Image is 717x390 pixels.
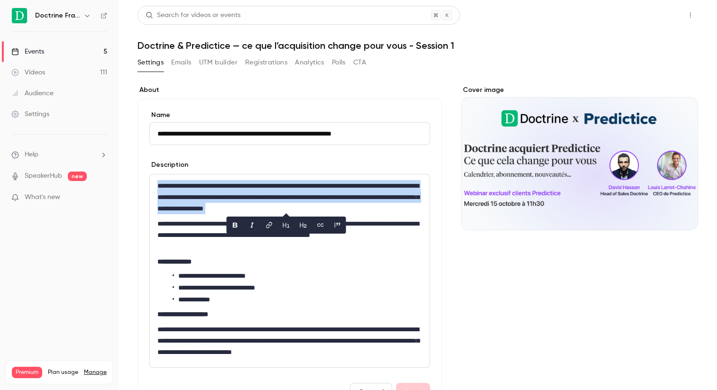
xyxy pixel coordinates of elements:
[295,55,324,70] button: Analytics
[171,55,191,70] button: Emails
[11,89,54,98] div: Audience
[262,218,277,233] button: link
[638,6,675,25] button: Share
[353,55,366,70] button: CTA
[245,55,287,70] button: Registrations
[25,171,62,181] a: SpeakerHub
[12,367,42,378] span: Premium
[461,85,698,95] label: Cover image
[149,110,430,120] label: Name
[35,11,80,20] h6: Doctrine France
[12,8,27,23] img: Doctrine France
[245,218,260,233] button: italic
[68,172,87,181] span: new
[138,55,164,70] button: Settings
[84,369,107,376] a: Manage
[96,193,107,202] iframe: Noticeable Trigger
[146,10,240,20] div: Search for videos or events
[48,369,78,376] span: Plan usage
[228,218,243,233] button: bold
[11,68,45,77] div: Videos
[199,55,238,70] button: UTM builder
[332,55,346,70] button: Polls
[330,218,345,233] button: blockquote
[150,174,430,367] div: editor
[11,150,107,160] li: help-dropdown-opener
[149,174,430,368] section: description
[11,109,49,119] div: Settings
[461,85,698,230] section: Cover image
[11,47,44,56] div: Events
[25,192,60,202] span: What's new
[149,160,188,170] label: Description
[138,40,698,51] h1: Doctrine & Predictice — ce que l’acquisition change pour vous - Session 1
[25,150,38,160] span: Help
[138,85,442,95] label: About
